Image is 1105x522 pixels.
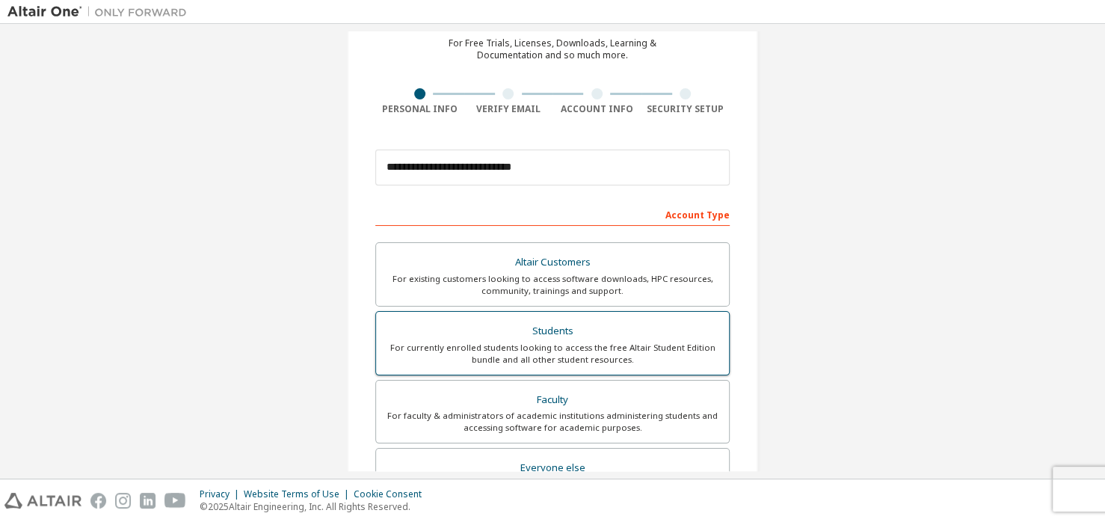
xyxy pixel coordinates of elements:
img: linkedin.svg [140,493,156,509]
div: Cookie Consent [354,488,431,500]
div: For currently enrolled students looking to access the free Altair Student Edition bundle and all ... [385,342,720,366]
img: facebook.svg [90,493,106,509]
div: Verify Email [464,103,553,115]
div: For existing customers looking to access software downloads, HPC resources, community, trainings ... [385,273,720,297]
div: Website Terms of Use [244,488,354,500]
div: Personal Info [375,103,464,115]
div: For Free Trials, Licenses, Downloads, Learning & Documentation and so much more. [449,37,656,61]
div: Security Setup [641,103,730,115]
div: Students [385,321,720,342]
img: Altair One [7,4,194,19]
div: Privacy [200,488,244,500]
img: instagram.svg [115,493,131,509]
div: Everyone else [385,458,720,479]
div: Faculty [385,390,720,411]
img: altair_logo.svg [4,493,81,509]
div: For faculty & administrators of academic institutions administering students and accessing softwa... [385,410,720,434]
div: Account Type [375,202,730,226]
img: youtube.svg [164,493,186,509]
p: © 2025 Altair Engineering, Inc. All Rights Reserved. [200,500,431,513]
div: Account Info [552,103,641,115]
div: Altair Customers [385,252,720,273]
